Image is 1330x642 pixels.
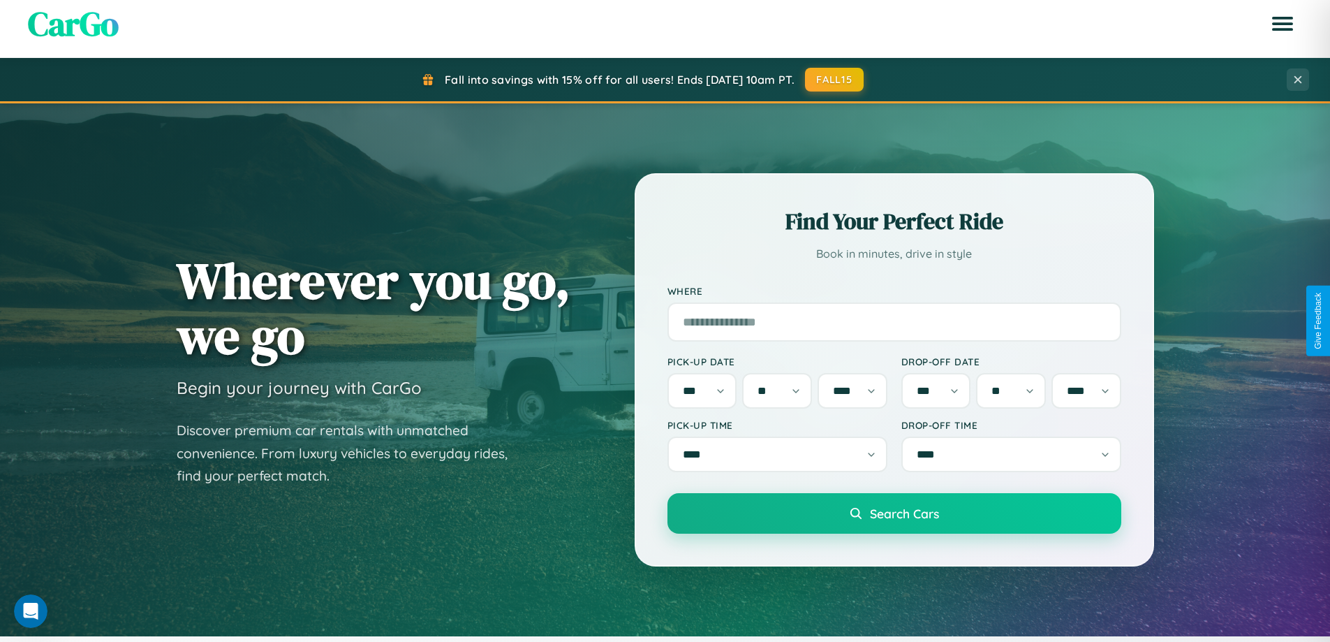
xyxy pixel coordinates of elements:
[667,419,887,431] label: Pick-up Time
[667,244,1121,264] p: Book in minutes, drive in style
[901,356,1121,367] label: Drop-off Date
[1313,293,1323,349] div: Give Feedback
[177,377,422,398] h3: Begin your journey with CarGo
[445,73,795,87] span: Fall into savings with 15% off for all users! Ends [DATE] 10am PT.
[805,68,864,92] button: FALL15
[177,419,526,488] p: Discover premium car rentals with unmatched convenience. From luxury vehicles to everyday rides, ...
[1263,4,1302,43] button: Open menu
[667,206,1121,237] h2: Find Your Perfect Ride
[14,594,47,628] iframe: Intercom live chat
[667,285,1121,297] label: Where
[870,506,939,521] span: Search Cars
[177,253,570,363] h1: Wherever you go, we go
[28,1,119,47] span: CarGo
[901,419,1121,431] label: Drop-off Time
[667,493,1121,534] button: Search Cars
[667,356,887,367] label: Pick-up Date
